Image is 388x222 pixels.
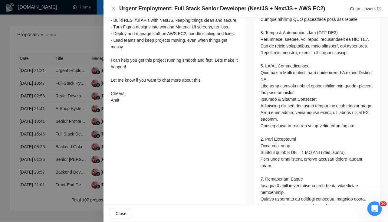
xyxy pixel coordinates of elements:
a: Go to Upworkexport [350,6,381,11]
button: Close [111,209,131,218]
span: close [111,6,116,11]
span: export [377,7,381,11]
h4: Urgent Employment: Full Stack Senior Developer (NestJS + NextJS + AWS EC2) [119,5,325,12]
span: 10 [380,201,387,206]
iframe: Intercom live chat [367,201,382,216]
button: Close [111,6,116,11]
span: Close [116,210,127,217]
